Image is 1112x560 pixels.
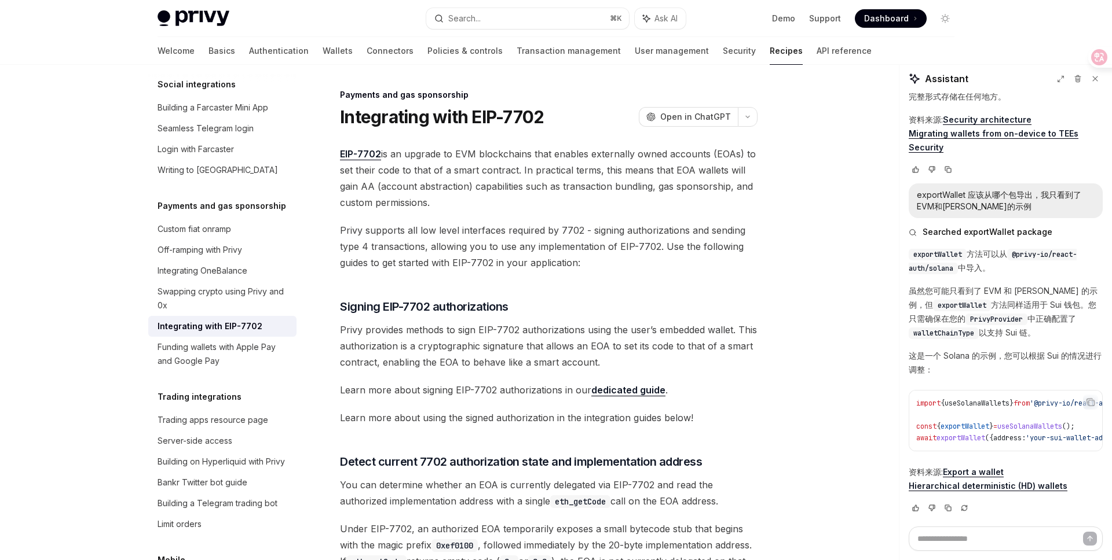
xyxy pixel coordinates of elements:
[448,12,481,25] div: Search...
[340,106,544,127] h1: Integrating with EIP-7702
[909,349,1103,377] p: 这是一个 Solana 的示例，您可以根据 Sui 的情况进行调整：
[158,222,231,236] div: Custom fiat onramp
[158,413,268,427] div: Trading apps resource page
[925,72,968,86] span: Assistant
[938,301,986,310] span: exportWallet
[997,422,1062,431] span: useSolanaWallets
[158,434,232,448] div: Server-side access
[158,390,242,404] h5: Trading integrations
[148,472,297,493] a: Bankr Twitter bot guide
[148,219,297,240] a: Custom fiat onramp
[148,281,297,316] a: Swapping crypto using Privy and 0x
[916,399,941,408] span: import
[923,226,1052,238] span: Searched exportWallet package
[158,199,286,213] h5: Payments and gas sponsorship
[148,139,297,160] a: Login with Farcaster
[864,13,909,24] span: Dashboard
[158,340,290,368] div: Funding wallets with Apple Pay and Google Pay
[158,455,285,469] div: Building on Hyperliquid with Privy
[158,121,254,135] div: Seamless Telegram login
[158,496,277,510] div: Building a Telegram trading bot
[148,451,297,472] a: Building on Hyperliquid with Privy
[985,433,993,443] span: ({
[654,13,678,24] span: Ask AI
[1083,532,1097,546] button: Send message
[937,433,985,443] span: exportWallet
[427,37,503,65] a: Policies & controls
[817,37,872,65] a: API reference
[1083,395,1098,410] button: Copy the contents from the code block
[970,315,1023,324] span: PrivyProvider
[909,250,1077,273] span: @privy-io/react-auth/solana
[917,189,1095,212] div: exportWallet 应该从哪个包导出，我只看到了EVM和[PERSON_NAME]的示例
[148,430,297,451] a: Server-side access
[340,477,758,509] span: You can determine whether an EOA is currently delegated via EIP-7702 and read the authorized impl...
[770,37,803,65] a: Recipes
[943,115,1031,125] a: Security architecture
[909,113,1103,154] p: 资料来源:
[941,422,989,431] span: exportWallet
[340,410,758,426] span: Learn more about using the signed authorization in the integration guides below!
[809,13,841,24] a: Support
[340,454,702,470] span: Detect current 7702 authorization state and implementation address
[158,163,278,177] div: Writing to [GEOGRAPHIC_DATA]
[937,422,941,431] span: {
[1014,399,1030,408] span: from
[148,160,297,180] a: Writing to [GEOGRAPHIC_DATA]
[340,382,758,398] span: Learn more about signing EIP-7702 authorizations in our .
[916,433,937,443] span: await
[936,9,954,28] button: Toggle dark mode
[517,37,621,65] a: Transaction management
[945,399,1009,408] span: useSolanaWallets
[340,148,381,160] a: EIP-7702
[158,37,195,65] a: Welcome
[158,142,234,156] div: Login with Farcaster
[148,410,297,430] a: Trading apps resource page
[610,14,622,23] span: ⌘ K
[591,384,665,396] a: dedicated guide
[148,118,297,139] a: Seamless Telegram login
[158,243,242,257] div: Off-ramping with Privy
[148,514,297,535] a: Limit orders
[148,316,297,337] a: Integrating with EIP-7702
[909,128,1078,139] a: Migrating wallets from on-device to TEEs
[941,399,945,408] span: {
[158,10,229,27] img: light logo
[367,37,414,65] a: Connectors
[431,539,478,552] code: 0xef0100
[989,422,993,431] span: }
[148,260,297,281] a: Integrating OneBalance
[340,89,758,101] div: Payments and gas sponsorship
[635,37,709,65] a: User management
[550,495,610,508] code: eth_getCode
[158,264,247,278] div: Integrating OneBalance
[426,8,629,29] button: Search...⌘K
[1062,422,1074,431] span: ();
[909,226,1103,238] button: Searched exportWallet package
[772,13,795,24] a: Demo
[340,146,758,211] span: is an upgrade to EVM blockchains that enables externally owned accounts (EOAs) to set their code ...
[993,433,1026,443] span: address:
[993,422,997,431] span: =
[158,476,247,489] div: Bankr Twitter bot guide
[249,37,309,65] a: Authentication
[209,37,235,65] a: Basics
[909,465,1103,493] p: 资料来源:
[158,319,262,333] div: Integrating with EIP-7702
[639,107,738,127] button: Open in ChatGPT
[660,111,731,123] span: Open in ChatGPT
[916,422,937,431] span: const
[635,8,686,29] button: Ask AI
[148,493,297,514] a: Building a Telegram trading bot
[913,329,974,338] span: walletChainType
[855,9,927,28] a: Dashboard
[723,37,756,65] a: Security
[148,240,297,260] a: Off-ramping with Privy
[1009,399,1014,408] span: }
[913,250,962,259] span: exportWallet
[340,222,758,271] span: Privy supports all low level interfaces required by 7702 - signing authorizations and sending typ...
[909,142,943,153] a: Security
[158,517,202,531] div: Limit orders
[340,299,509,315] span: Signing EIP-7702 authorizations
[909,284,1103,340] p: 虽然您可能只看到了 EVM 和 [PERSON_NAME] 的示例，但 方法同样适用于 Sui 钱包。您只需确保在您的 中正确配置了 以支持 Sui 链。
